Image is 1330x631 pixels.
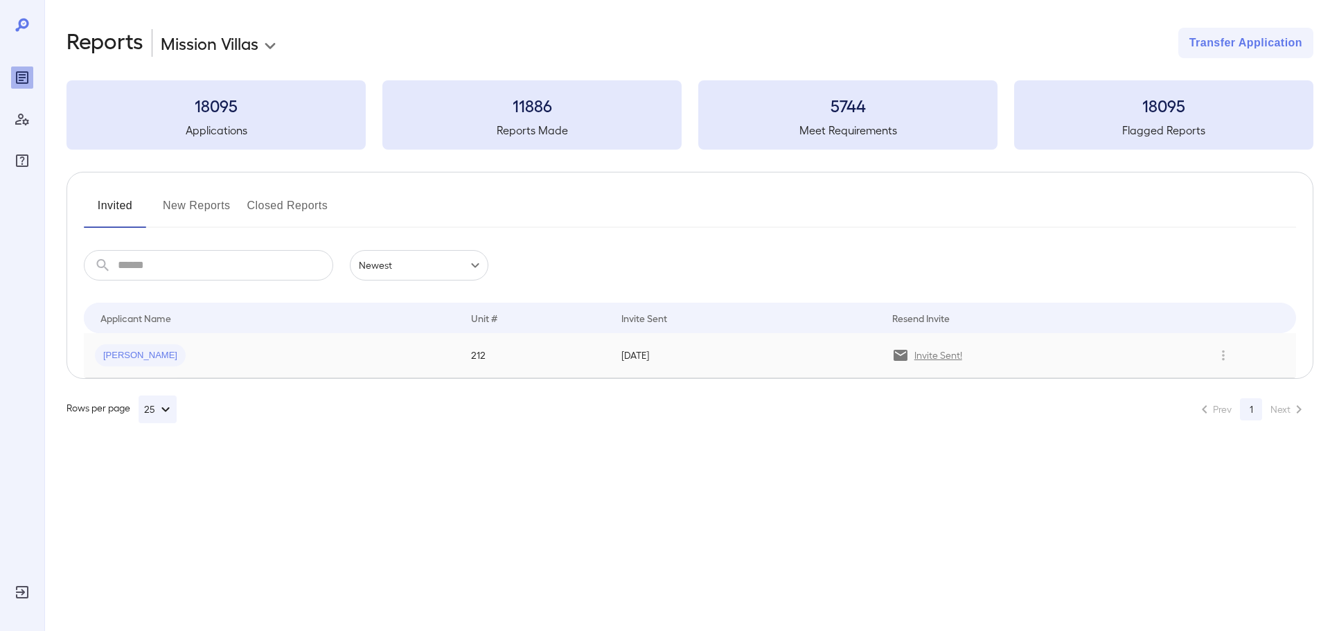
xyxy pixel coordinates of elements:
h3: 5744 [698,94,997,116]
p: Mission Villas [161,32,258,54]
span: [PERSON_NAME] [95,349,186,362]
div: Manage Users [11,108,33,130]
div: Reports [11,66,33,89]
div: Invite Sent [621,310,667,326]
td: [DATE] [610,333,881,378]
h5: Flagged Reports [1014,122,1313,139]
button: New Reports [163,195,231,228]
div: Log Out [11,581,33,603]
div: Applicant Name [100,310,171,326]
p: Invite Sent! [914,348,962,362]
h3: 11886 [382,94,682,116]
h5: Applications [66,122,366,139]
div: FAQ [11,150,33,172]
h5: Reports Made [382,122,682,139]
h5: Meet Requirements [698,122,997,139]
button: Closed Reports [247,195,328,228]
button: Transfer Application [1178,28,1313,58]
h3: 18095 [1014,94,1313,116]
button: 25 [139,396,177,423]
td: 212 [460,333,610,378]
summary: 18095Applications11886Reports Made5744Meet Requirements18095Flagged Reports [66,80,1313,150]
div: Rows per page [66,396,177,423]
div: Unit # [471,310,497,326]
button: page 1 [1240,398,1262,420]
h3: 18095 [66,94,366,116]
button: Row Actions [1212,344,1234,366]
h2: Reports [66,28,143,58]
div: Resend Invite [892,310,950,326]
nav: pagination navigation [1190,398,1313,420]
div: Newest [350,250,488,281]
button: Invited [84,195,146,228]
